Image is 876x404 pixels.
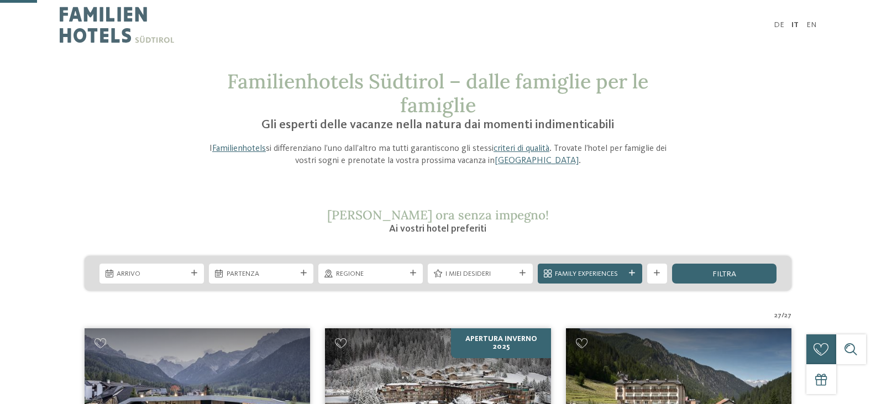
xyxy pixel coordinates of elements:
[784,311,791,321] span: 27
[327,207,549,223] span: [PERSON_NAME] ora senza impegno!
[445,269,515,279] span: I miei desideri
[774,21,784,29] a: DE
[495,156,579,165] a: [GEOGRAPHIC_DATA]
[791,21,799,29] a: IT
[389,224,486,234] span: Ai vostri hotel preferiti
[494,144,549,153] a: criteri di qualità
[227,69,648,118] span: Familienhotels Südtirol – dalle famiglie per le famiglie
[336,269,406,279] span: Regione
[227,269,296,279] span: Partenza
[202,143,675,167] p: I si differenziano l’uno dall’altro ma tutti garantiscono gli stessi . Trovate l’hotel per famigl...
[806,21,816,29] a: EN
[781,311,784,321] span: /
[712,270,736,278] span: filtra
[555,269,625,279] span: Family Experiences
[212,144,266,153] a: Familienhotels
[261,119,614,131] span: Gli esperti delle vacanze nella natura dai momenti indimenticabili
[774,311,781,321] span: 27
[117,269,186,279] span: Arrivo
